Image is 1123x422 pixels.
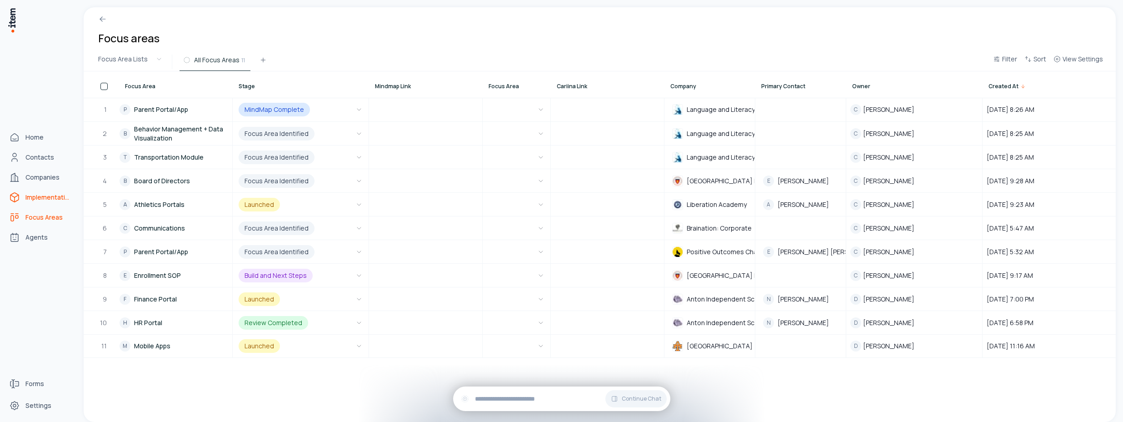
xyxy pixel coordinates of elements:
[687,295,791,303] span: Anton Independent School District
[687,342,753,350] span: [GEOGRAPHIC_DATA]
[120,341,130,352] div: M
[672,246,683,257] img: Positive Outcomes Charter School
[665,243,754,261] div: Positive Outcomes Charter SchoolPositive Outcomes Charter School
[665,125,754,143] div: Language and Literacy Academy for LearningLanguage and Literacy Academy for Learning
[850,104,861,115] div: C
[763,294,774,305] div: N
[101,342,108,351] span: 11
[120,335,232,357] a: MMobile Apps
[850,176,861,186] div: C
[665,100,754,119] div: Language and Literacy Academy for LearningLanguage and Literacy Academy for Learning
[983,193,1118,216] span: [DATE] 9:23 AM
[120,98,232,121] a: PParent Portal/App
[847,146,982,168] div: C[PERSON_NAME]
[25,233,48,242] span: Agents
[25,133,44,142] span: Home
[120,246,130,257] div: P
[25,401,51,410] span: Settings
[665,172,754,190] div: Baltimore Collegiate School For Boys[GEOGRAPHIC_DATA] For Boys
[763,246,774,257] div: E
[622,395,661,402] span: Continue Chat
[1021,54,1050,70] button: Sort
[847,241,982,263] div: C[PERSON_NAME]
[5,228,75,246] a: Agents
[5,397,75,415] a: Settings
[763,176,774,186] div: E
[557,83,587,90] span: Cariina Link
[672,128,683,139] img: Language and Literacy Academy for Learning
[672,341,683,352] img: Apache Trail High School
[5,188,75,206] a: implementations
[983,288,1118,310] span: [DATE] 7:00 PM
[847,193,982,216] div: C[PERSON_NAME]
[850,199,861,210] div: C
[104,105,108,114] span: 1
[120,128,130,139] div: B
[983,264,1118,286] span: [DATE] 9:17 AM
[103,271,108,280] span: 8
[863,153,914,162] span: [PERSON_NAME]
[5,375,75,393] a: Forms
[847,311,982,334] div: D[PERSON_NAME]
[25,173,60,182] span: Companies
[120,176,130,186] div: B
[687,130,822,138] span: Language and Literacy Academy for Learning
[375,83,411,90] span: Mindmap Link
[850,294,861,305] div: D
[778,319,829,327] span: [PERSON_NAME]
[120,241,232,263] a: PParent Portal/App
[983,217,1118,239] span: [DATE] 5:47 AM
[1050,54,1107,70] button: View Settings
[863,247,914,256] span: [PERSON_NAME]
[120,223,130,234] div: C
[850,246,861,257] div: C
[672,294,683,305] img: Anton Independent School District
[483,71,551,98] th: Focus Area
[756,196,845,214] div: A[PERSON_NAME]
[180,55,250,71] button: All Focus Areas11
[120,146,232,168] a: TTransportation Module
[5,208,75,226] a: focus-areas
[847,217,982,239] div: C[PERSON_NAME]
[761,83,805,90] span: Primary Contact
[687,177,779,185] span: [GEOGRAPHIC_DATA] For Boys
[25,379,44,388] span: Forms
[778,177,829,185] span: [PERSON_NAME]
[989,54,1021,70] button: Filter
[763,317,774,328] div: N
[98,31,160,45] h1: Focus areas
[120,270,130,281] div: E
[489,83,519,90] span: Focus Area
[755,71,846,98] th: Primary Contact
[605,390,667,407] button: Continue Chat
[847,170,982,192] div: C[PERSON_NAME]
[5,168,75,186] a: Companies
[103,295,108,304] span: 9
[863,224,914,233] span: [PERSON_NAME]
[763,199,774,210] div: A
[863,342,914,351] span: [PERSON_NAME]
[120,122,232,145] a: BBehavior Management + Data Visualization
[241,56,245,64] span: 11
[25,193,71,202] span: Implementations
[672,317,683,328] img: Anton Independent School District
[25,213,63,222] span: Focus Areas
[687,105,822,114] span: Language and Literacy Academy for Learning
[983,122,1118,145] span: [DATE] 8:25 AM
[756,314,845,332] div: N[PERSON_NAME]
[850,128,861,139] div: C
[5,128,75,146] a: Home
[687,271,779,280] span: [GEOGRAPHIC_DATA] For Boys
[672,270,683,281] img: Baltimore Collegiate School For Boys
[863,176,914,186] span: [PERSON_NAME]
[1002,55,1017,64] span: Filter
[670,83,696,90] span: Company
[983,98,1118,121] span: [DATE] 8:26 AM
[983,71,1119,98] th: Created At
[103,176,108,186] span: 4
[863,129,914,138] span: [PERSON_NAME]
[120,199,130,210] div: A
[983,241,1118,263] span: [DATE] 5:32 AM
[120,294,130,305] div: F
[983,146,1118,168] span: [DATE] 8:25 AM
